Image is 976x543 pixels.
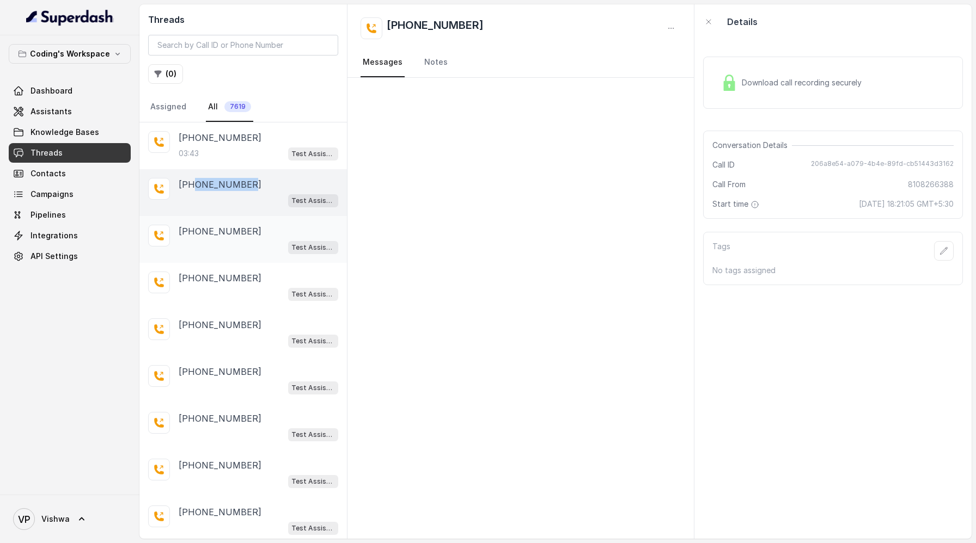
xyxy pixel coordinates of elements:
span: 8108266388 [908,179,954,190]
span: Vishwa [41,514,70,525]
p: Test Assistant-3 [291,149,335,159]
p: [PHONE_NUMBER] [179,131,261,144]
p: Test Assistant- 2 [291,429,335,440]
a: Contacts [9,164,131,183]
a: Assistants [9,102,131,121]
a: All7619 [206,92,253,122]
a: Campaigns [9,184,131,204]
p: [PHONE_NUMBER] [179,318,261,331]
button: Coding's Workspace [9,44,131,64]
img: Lock Icon [721,75,737,91]
p: Test Assistant- 2 [291,382,335,393]
p: Test Assistant- 2 [291,289,335,300]
a: Notes [422,48,450,77]
p: [PHONE_NUMBER] [179,365,261,378]
span: Call From [712,179,746,190]
p: [PHONE_NUMBER] [179,178,261,191]
span: Threads [30,147,63,158]
h2: [PHONE_NUMBER] [387,17,484,39]
h2: Threads [148,13,338,26]
span: Call ID [712,159,735,170]
p: Test Assistant- 2 [291,476,335,487]
p: Test Assistant- 2 [291,523,335,534]
span: Pipelines [30,209,66,220]
span: Campaigns [30,189,74,200]
a: Knowledge Bases [9,122,131,142]
a: API Settings [9,246,131,266]
a: Messages [361,48,405,77]
span: 7619 [224,101,251,112]
a: Threads [9,143,131,163]
p: [PHONE_NUMBER] [179,225,261,238]
nav: Tabs [148,92,338,122]
a: Assigned [148,92,188,122]
p: [PHONE_NUMBER] [179,271,261,285]
span: Contacts [30,168,66,179]
text: VP [18,514,30,525]
a: Pipelines [9,205,131,225]
nav: Tabs [361,48,681,77]
input: Search by Call ID or Phone Number [148,35,338,55]
span: Integrations [30,230,78,241]
p: [PHONE_NUMBER] [179,412,261,425]
button: (0) [148,64,183,84]
p: Test Assistant-3 [291,336,335,347]
p: Test Assistant-3 [291,195,335,206]
p: No tags assigned [712,265,954,276]
p: [PHONE_NUMBER] [179,505,261,519]
p: Details [727,15,758,28]
span: Start time [712,199,761,209]
span: Assistants [30,106,72,117]
p: [PHONE_NUMBER] [179,459,261,472]
span: Knowledge Bases [30,127,99,138]
p: Tags [712,241,730,261]
img: light.svg [26,9,114,26]
a: Integrations [9,226,131,245]
span: Download call recording securely [742,77,866,88]
p: 03:43 [179,148,199,159]
span: 206a8e54-a079-4b4e-89fd-cb51443d3162 [811,159,954,170]
p: Coding's Workspace [30,47,110,60]
span: API Settings [30,251,78,262]
p: Test Assistant-3 [291,242,335,253]
a: Dashboard [9,81,131,101]
span: Conversation Details [712,140,792,151]
span: [DATE] 18:21:05 GMT+5:30 [859,199,954,209]
a: Vishwa [9,504,131,534]
span: Dashboard [30,85,72,96]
